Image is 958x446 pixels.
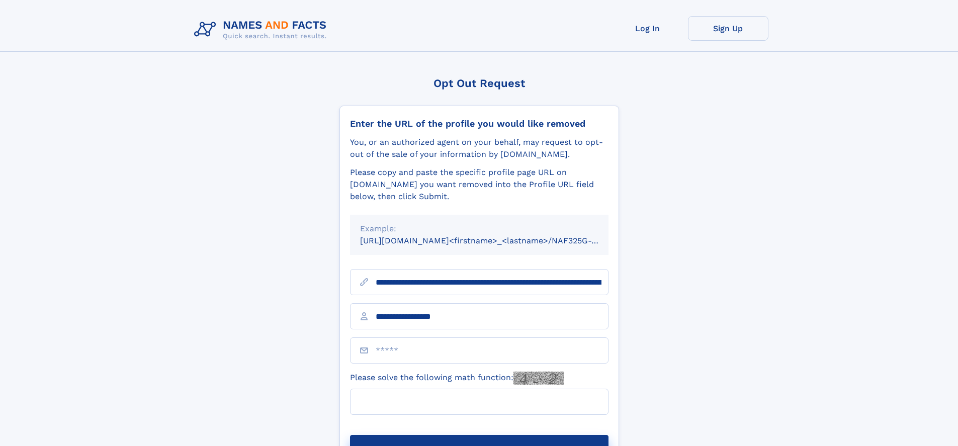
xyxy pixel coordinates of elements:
[339,77,619,90] div: Opt Out Request
[350,372,564,385] label: Please solve the following math function:
[360,223,598,235] div: Example:
[350,136,608,160] div: You, or an authorized agent on your behalf, may request to opt-out of the sale of your informatio...
[190,16,335,43] img: Logo Names and Facts
[350,166,608,203] div: Please copy and paste the specific profile page URL on [DOMAIN_NAME] you want removed into the Pr...
[688,16,768,41] a: Sign Up
[360,236,628,245] small: [URL][DOMAIN_NAME]<firstname>_<lastname>/NAF325G-xxxxxxxx
[350,118,608,129] div: Enter the URL of the profile you would like removed
[607,16,688,41] a: Log In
